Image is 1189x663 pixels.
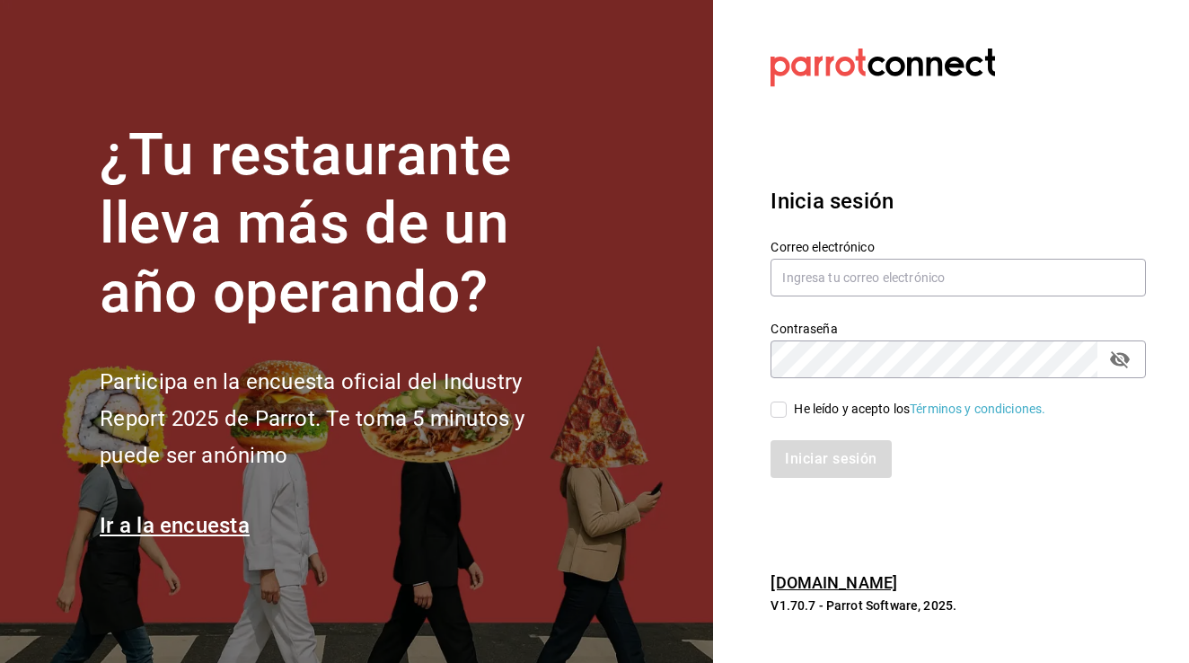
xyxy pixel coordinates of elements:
[794,400,1045,419] div: He leído y acepto los
[100,364,585,473] h2: Participa en la encuesta oficial del Industry Report 2025 de Parrot. Te toma 5 minutos y puede se...
[1105,344,1135,375] button: passwordField
[771,573,897,592] a: [DOMAIN_NAME]
[771,322,1146,334] label: Contraseña
[910,402,1045,416] a: Términos y condiciones.
[100,513,250,538] a: Ir a la encuesta
[771,185,1146,217] h3: Inicia sesión
[771,259,1146,296] input: Ingresa tu correo electrónico
[771,597,1146,614] p: V1.70.7 - Parrot Software, 2025.
[771,240,1146,252] label: Correo electrónico
[100,121,585,328] h1: ¿Tu restaurante lleva más de un año operando?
